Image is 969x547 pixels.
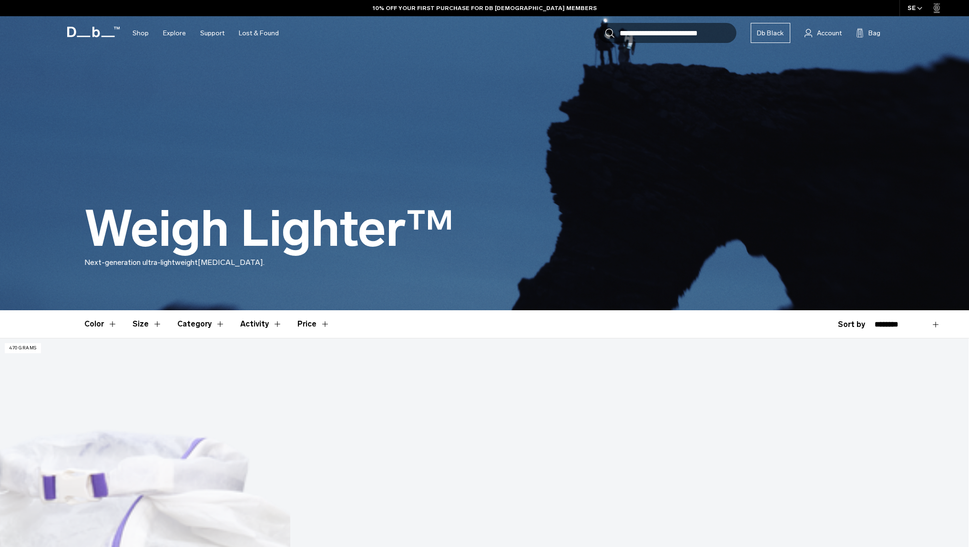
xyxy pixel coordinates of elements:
h1: Weigh Lighter™ [84,201,454,257]
a: Lost & Found [239,16,279,50]
a: Explore [163,16,186,50]
a: Support [200,16,224,50]
button: Toggle Filter [240,310,282,338]
a: 10% OFF YOUR FIRST PURCHASE FOR DB [DEMOGRAPHIC_DATA] MEMBERS [373,4,597,12]
span: Account [817,28,842,38]
nav: Main Navigation [125,16,286,50]
button: Toggle Filter [133,310,162,338]
button: Toggle Price [297,310,330,338]
span: Next-generation ultra-lightweight [84,258,198,267]
span: [MEDICAL_DATA]. [198,258,265,267]
span: Bag [868,28,880,38]
a: Shop [133,16,149,50]
button: Toggle Filter [84,310,117,338]
a: Account [805,27,842,39]
button: Toggle Filter [177,310,225,338]
p: 470 grams [5,343,41,353]
button: Bag [856,27,880,39]
a: Db Black [751,23,790,43]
